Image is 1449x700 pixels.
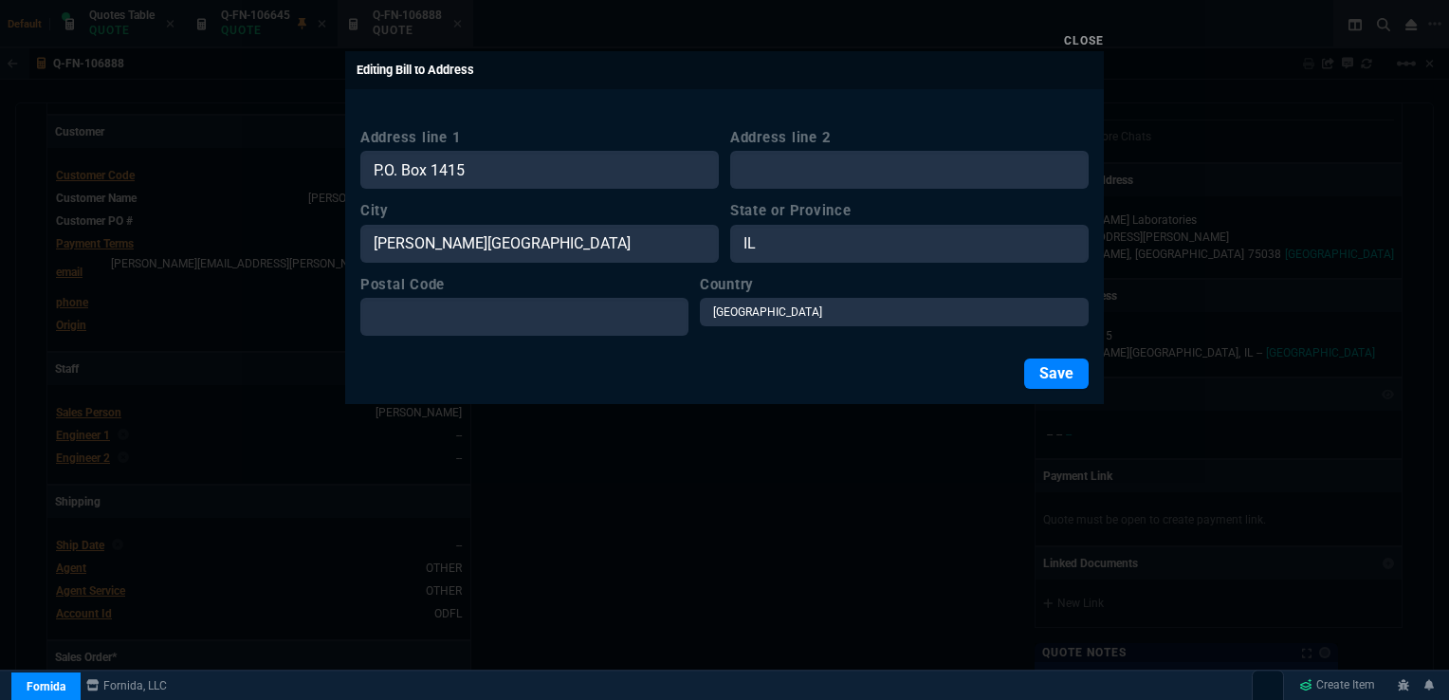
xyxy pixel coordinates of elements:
button: Save [1024,359,1089,389]
label: Postal Code [360,274,688,295]
a: Create Item [1292,672,1383,700]
label: Address line 2 [730,127,1089,148]
label: City [360,200,719,221]
label: Country [700,274,1089,295]
label: State or Province [730,200,1089,221]
label: Address line 1 [360,127,719,148]
a: msbcCompanyName [81,677,173,694]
